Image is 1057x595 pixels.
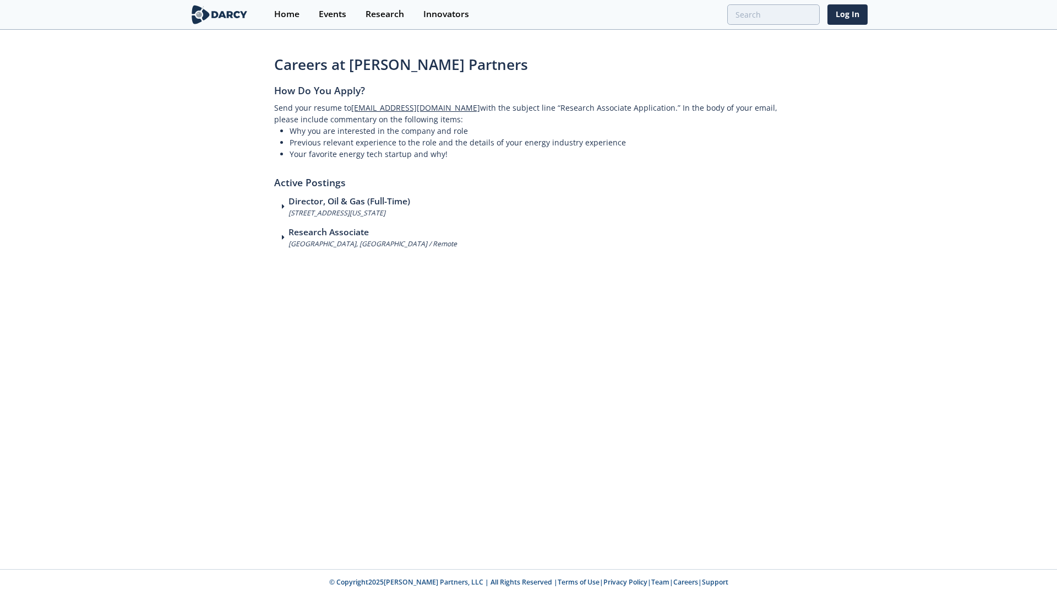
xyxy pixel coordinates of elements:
p: [STREET_ADDRESS][US_STATE] [288,208,410,218]
p: © Copyright 2025 [PERSON_NAME] Partners, LLC | All Rights Reserved | | | | | [121,577,936,587]
a: Careers [673,577,698,587]
li: Why you are interested in the company and role [290,125,783,137]
div: Research [366,10,404,19]
div: Events [319,10,346,19]
h1: Careers at [PERSON_NAME] Partners [274,54,783,75]
li: Your favorite energy tech startup and why! [290,148,783,160]
img: logo-wide.svg [189,5,249,24]
a: Terms of Use [558,577,600,587]
div: Home [274,10,299,19]
p: Send your resume to with the subject line “Research Associate Application.” In the body of your e... [274,102,783,125]
div: Innovators [423,10,469,19]
h2: How Do You Apply? [274,83,783,101]
a: Privacy Policy [603,577,647,587]
h2: Active Postings [274,160,783,196]
h3: Research Associate [288,226,457,239]
p: [GEOGRAPHIC_DATA], [GEOGRAPHIC_DATA] / Remote [288,239,457,249]
a: [EMAIL_ADDRESS][DOMAIN_NAME] [351,102,480,113]
a: Log In [827,4,868,25]
h3: Director, Oil & Gas (Full-Time) [288,195,410,208]
a: Team [651,577,669,587]
a: Support [702,577,728,587]
li: Previous relevant experience to the role and the details of your energy industry experience [290,137,783,148]
input: Advanced Search [727,4,820,25]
